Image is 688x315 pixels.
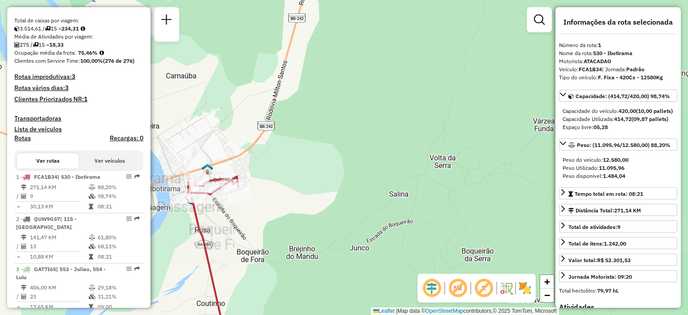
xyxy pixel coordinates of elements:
[473,277,494,299] span: Exibir rótulo
[45,26,51,31] i: Total de rotas
[103,57,134,64] strong: (276 de 276)
[97,233,140,242] td: 61,80%
[530,11,548,29] a: Exibir filtros
[559,303,677,311] h4: Atividades
[568,256,631,264] div: Valor total:
[544,276,550,287] span: +
[30,192,88,201] td: 9
[499,281,513,295] img: Fluxo de ruas
[89,254,93,259] i: Tempo total em rota
[559,138,677,151] a: Peso: (11.095,96/12.580,00) 88,20%
[559,73,677,82] div: Tipo do veículo:
[97,202,140,211] td: 08:21
[16,252,21,261] td: =
[202,163,213,175] img: PA - Ibotirama
[603,173,625,179] strong: 1.484,04
[30,252,88,261] td: 10,88 KM
[14,42,20,47] i: Total de Atividades
[97,283,140,292] td: 29,18%
[563,123,674,131] div: Espaço livre:
[72,73,75,81] strong: 3
[559,270,677,282] a: Jornada Motorista: 09:20
[559,204,677,216] a: Distância Total:271,14 KM
[597,257,631,263] strong: R$ 52.301,53
[373,308,395,314] a: Leaflet
[579,66,602,73] strong: FCA1B34
[16,192,21,201] td: /
[577,142,671,148] span: Peso: (11.095,96/12.580,00) 88,20%
[14,26,20,31] i: Cubagem total roteirizado
[21,294,26,299] i: Total de Atividades
[540,275,554,289] a: Zoom in
[30,183,88,192] td: 271,14 KM
[34,216,60,222] span: QUW9G57
[559,41,677,49] div: Número da rota:
[80,57,103,64] strong: 100,00%
[598,42,601,48] strong: 1
[57,173,100,180] span: | 530 - Ibotirama
[81,26,85,31] i: Meta Caixas/viagem: 206,52 Diferença: 27,79
[16,216,77,230] span: | 115 - [GEOGRAPHIC_DATA]
[559,57,677,65] div: Motorista:
[21,285,26,290] i: Distância Total
[158,11,176,31] a: Nova sessão e pesquisa
[89,285,95,290] i: % de utilização do peso
[30,292,88,301] td: 23
[559,254,677,266] a: Valor total:R$ 52.301,53
[16,302,21,311] td: =
[30,283,88,292] td: 406,00 KM
[34,266,56,272] span: GAT7I65
[21,244,26,249] i: Total de Atividades
[30,202,88,211] td: 30,13 KM
[16,292,21,301] td: /
[626,66,645,73] strong: Padrão
[597,287,619,294] strong: 79,97 hL
[30,233,88,242] td: 141,47 KM
[14,95,143,103] h4: Clientes Priorizados NR:
[16,266,106,280] span: | 553 - Juliao, 554 - Luiu
[97,192,140,201] td: 98,74%
[426,308,464,314] a: OpenStreetMap
[21,185,26,190] i: Distância Total
[518,281,532,295] img: Exibir/Ocultar setores
[89,235,95,240] i: % de utilização do peso
[110,134,143,142] h4: Recargas: 0
[97,292,140,301] td: 31,21%
[97,183,140,192] td: 88,20%
[21,235,26,240] i: Distância Total
[79,153,141,168] button: Ver veículos
[563,156,628,163] span: Peso do veículo:
[99,50,104,56] em: Média calculada utilizando a maior ocupação (%Peso ou %Cubagem) de cada rota da sessão. Rotas cro...
[126,216,132,221] em: Opções
[559,65,677,73] div: Veículo:
[65,84,69,92] strong: 3
[559,104,677,135] div: Capacidade: (414,72/420,00) 98,74%
[134,266,140,272] em: Rota exportada
[97,242,140,251] td: 68,13%
[559,152,677,184] div: Peso: (11.095,96/12.580,00) 88,20%
[568,224,620,230] span: Total de atividades:
[16,202,21,211] td: =
[134,174,140,179] em: Rota exportada
[632,116,668,122] strong: (09,87 pallets)
[559,237,677,249] a: Total de itens:1.242,00
[396,308,397,314] span: |
[49,41,64,48] strong: 18,33
[14,49,76,56] span: Ocupação média da frota:
[14,33,143,41] div: Média de Atividades por viagem:
[593,124,608,130] strong: 05,28
[89,185,95,190] i: % de utilização do peso
[576,93,670,99] span: Capacidade: (414,72/420,00) 98,74%
[34,173,57,180] span: FCA1B34
[614,207,641,214] span: 271,14 KM
[563,172,674,180] div: Peso disponível:
[33,42,39,47] i: Total de rotas
[89,204,93,209] i: Tempo total em rota
[17,153,79,168] button: Ver rotas
[89,244,95,249] i: % de utilização da cubagem
[30,242,88,251] td: 13
[16,216,77,230] span: 2 -
[614,116,632,122] strong: 414,72
[602,66,645,73] span: | Jornada:
[563,115,674,123] div: Capacidade Utilizada:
